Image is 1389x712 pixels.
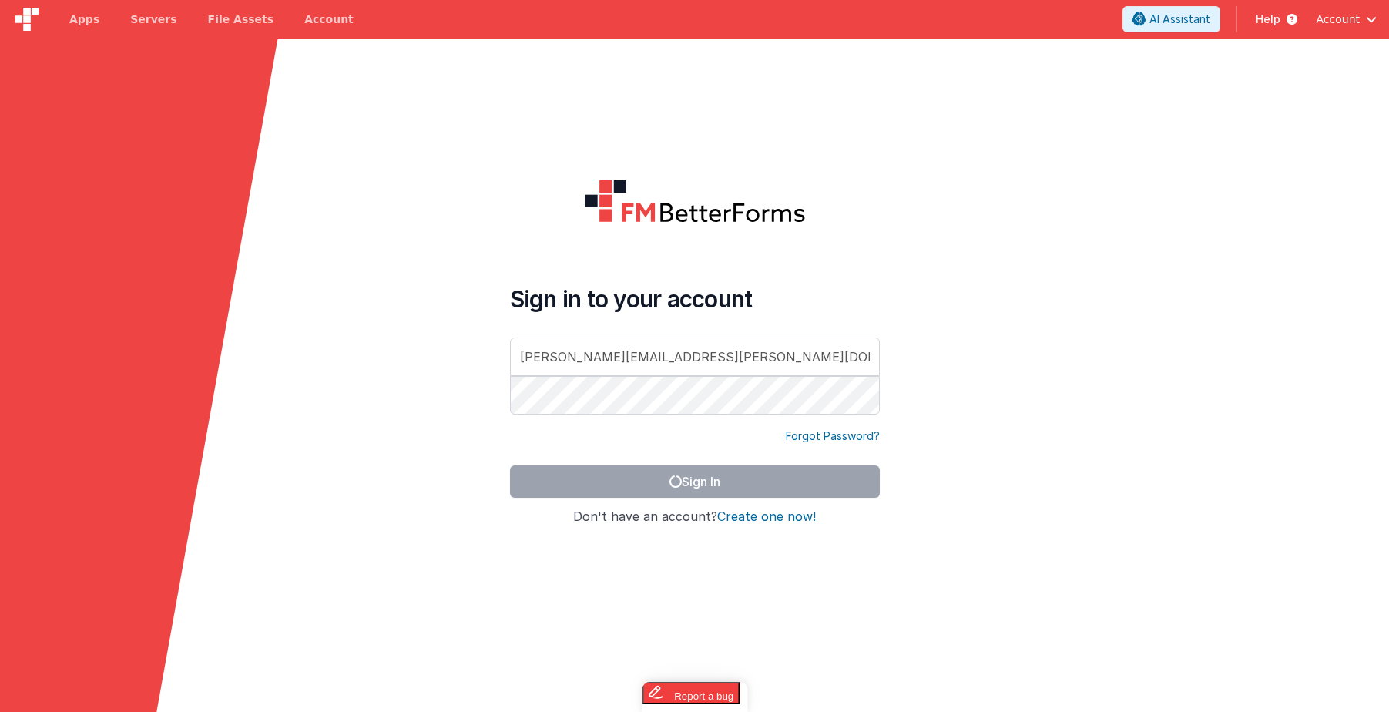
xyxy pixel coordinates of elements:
[1256,12,1280,27] span: Help
[717,510,816,524] button: Create one now!
[208,12,274,27] span: File Assets
[510,285,880,313] h4: Sign in to your account
[786,428,880,444] a: Forgot Password?
[1122,6,1220,32] button: AI Assistant
[1316,12,1360,27] span: Account
[130,12,176,27] span: Servers
[1316,12,1377,27] button: Account
[510,510,880,524] h4: Don't have an account?
[510,338,880,376] input: Email Address
[69,12,99,27] span: Apps
[510,465,880,498] button: Sign In
[1149,12,1210,27] span: AI Assistant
